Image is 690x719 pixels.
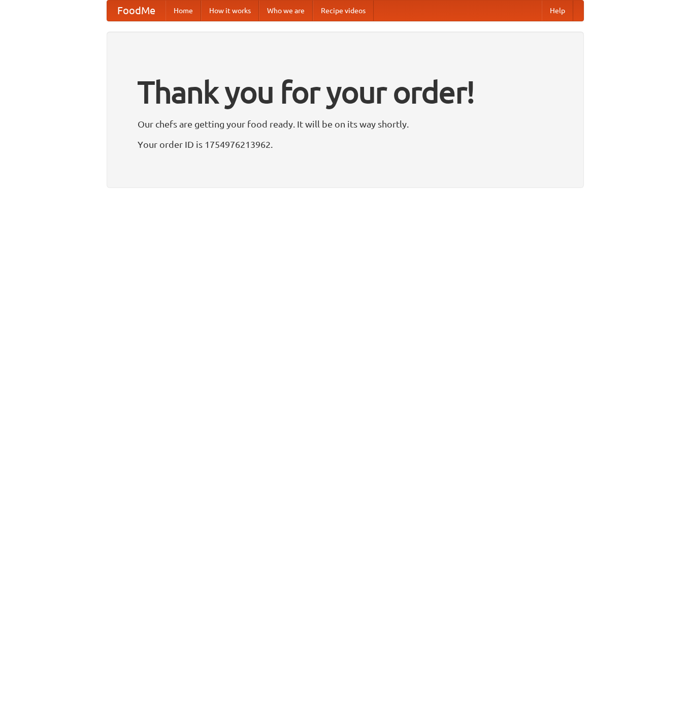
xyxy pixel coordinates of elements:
a: Who we are [259,1,313,21]
a: FoodMe [107,1,166,21]
a: Help [542,1,573,21]
h1: Thank you for your order! [138,68,553,116]
a: How it works [201,1,259,21]
p: Your order ID is 1754976213962. [138,137,553,152]
a: Home [166,1,201,21]
p: Our chefs are getting your food ready. It will be on its way shortly. [138,116,553,132]
a: Recipe videos [313,1,374,21]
